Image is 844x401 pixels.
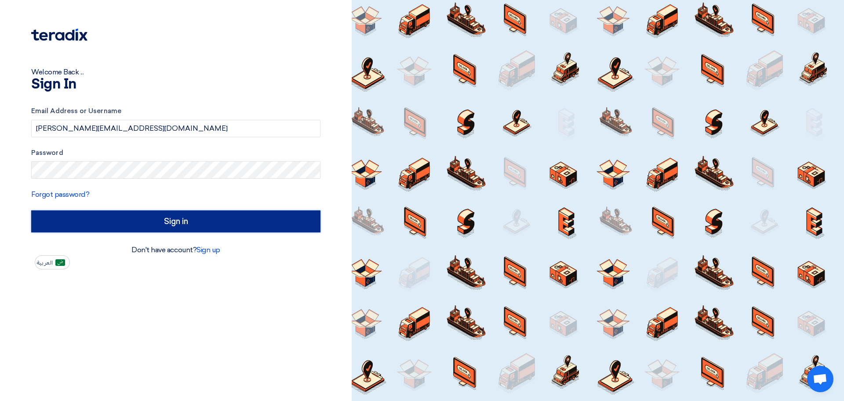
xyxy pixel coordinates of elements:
span: العربية [37,260,53,266]
div: Don't have account? [31,245,320,255]
img: ar-AR.png [55,259,65,266]
label: Password [31,148,320,158]
h1: Sign In [31,77,320,92]
label: Email Address or Username [31,106,320,116]
input: Sign in [31,210,320,232]
div: Welcome Back ... [31,67,320,77]
a: Forgot password? [31,190,89,199]
button: العربية [35,255,70,269]
a: Sign up [196,246,220,254]
input: Enter your business email or username [31,120,320,137]
div: Open chat [807,366,833,392]
img: Teradix logo [31,29,87,41]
